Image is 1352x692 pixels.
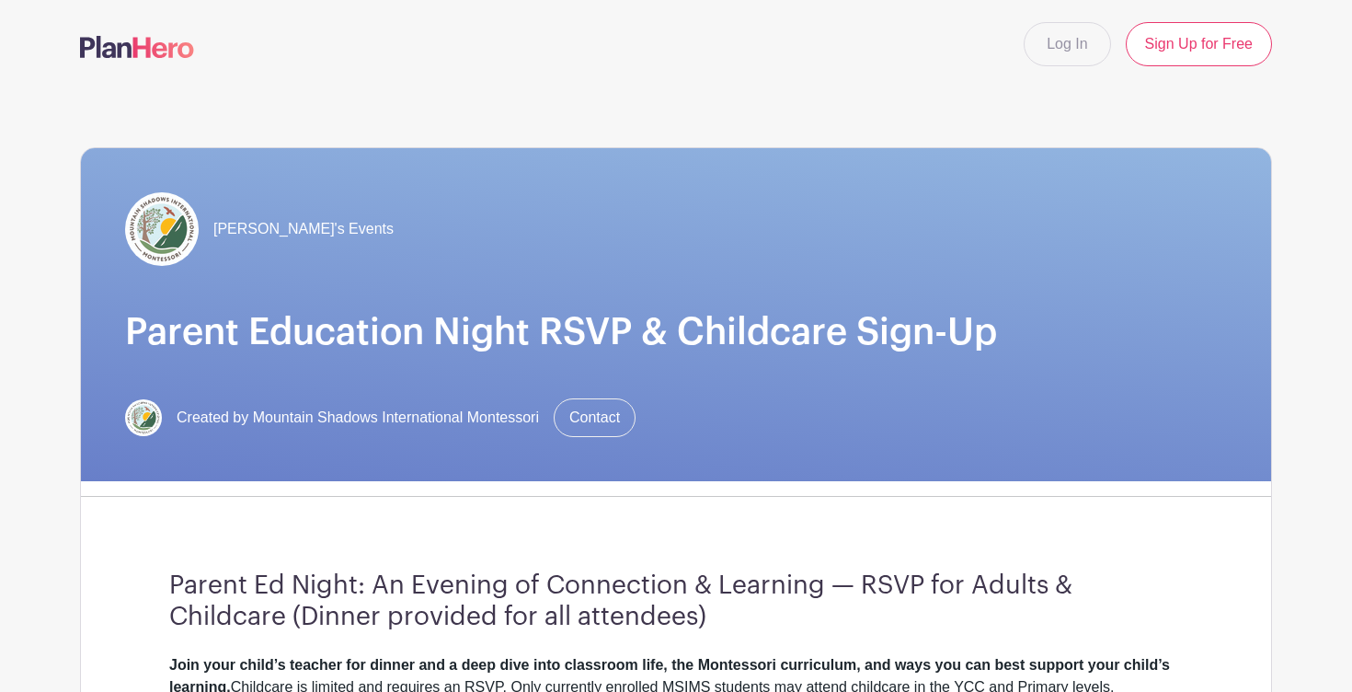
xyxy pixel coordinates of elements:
span: [PERSON_NAME]'s Events [213,218,394,240]
img: logo-507f7623f17ff9eddc593b1ce0a138ce2505c220e1c5a4e2b4648c50719b7d32.svg [80,36,194,58]
h1: Parent Education Night RSVP & Childcare Sign-Up [125,310,1227,354]
a: Contact [554,398,636,437]
img: MSIM_LogoCircular.jpeg [125,192,199,266]
img: MSIM_LogoCircular.jpg [125,399,162,436]
span: Created by Mountain Shadows International Montessori [177,407,539,429]
h3: Parent Ed Night: An Evening of Connection & Learning — RSVP for Adults & Childcare (Dinner provid... [169,571,1183,632]
a: Log In [1024,22,1110,66]
a: Sign Up for Free [1126,22,1272,66]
